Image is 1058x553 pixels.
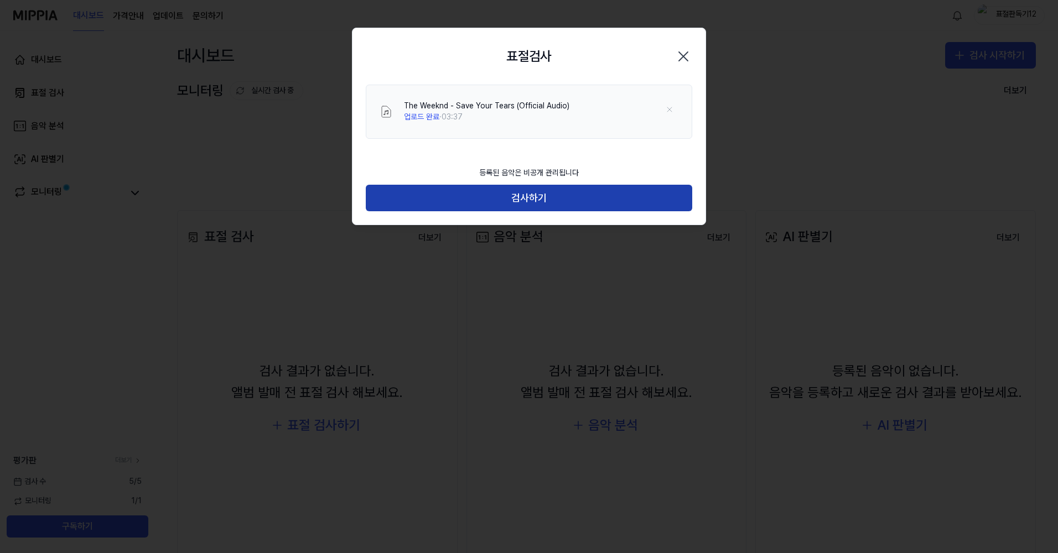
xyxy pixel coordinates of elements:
div: 등록된 음악은 비공개 관리됩니다 [473,161,585,185]
div: The Weeknd - Save Your Tears (Official Audio) [404,101,569,112]
h2: 표절검사 [506,46,552,67]
div: · 03:37 [404,112,569,123]
img: File Select [380,105,393,118]
button: 검사하기 [366,185,692,211]
span: 업로드 완료 [404,112,439,121]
